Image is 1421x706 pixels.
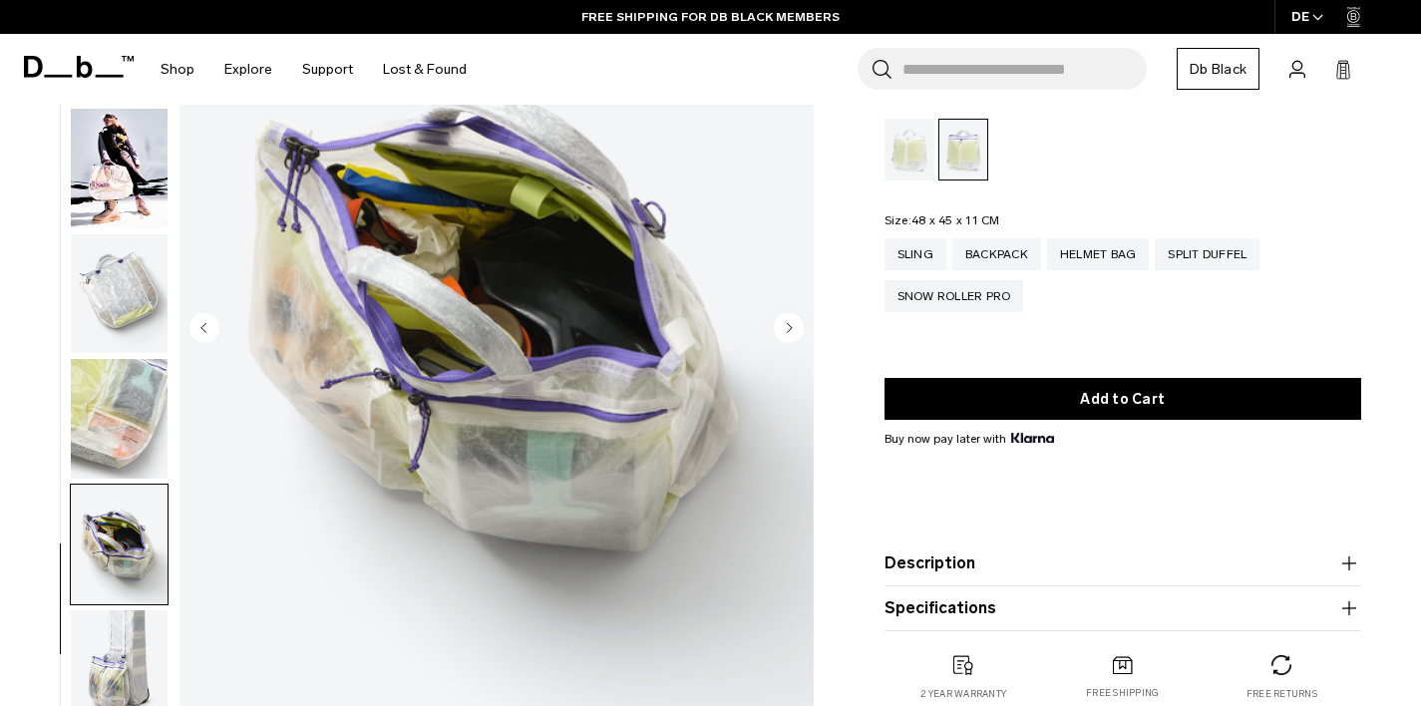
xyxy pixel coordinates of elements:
a: Diffusion [885,119,934,180]
legend: Size: [885,214,1000,226]
p: Free shipping [1086,687,1159,701]
nav: Main Navigation [146,34,482,105]
a: Lost & Found [383,34,467,105]
a: Snow Roller Pro [885,280,1024,312]
p: Free returns [1246,687,1317,701]
img: Weigh Lighter Helmet Bag 32L Aurora [71,109,168,228]
button: Previous slide [189,312,219,346]
img: Weigh_Lighter_Helmet_Bag_32L_6.png [71,359,168,479]
button: Specifications [885,596,1362,620]
a: Helmet Bag [1047,238,1150,270]
button: Weigh Lighter Helmet Bag 32L Aurora [70,108,169,229]
a: Explore [224,34,272,105]
img: Weigh_Lighter_Helmet_Bag_32L_5.png [71,234,168,354]
img: Weigh_Lighter_Helmet_Bag_32L_7.png [71,485,168,604]
a: Aurora [938,119,988,180]
a: Support [302,34,353,105]
button: Weigh_Lighter_Helmet_Bag_32L_7.png [70,484,169,605]
a: Sling [885,238,946,270]
button: Add to Cart [885,378,1362,420]
a: Split Duffel [1155,238,1259,270]
a: Shop [161,34,194,105]
p: 2 year warranty [920,687,1006,701]
span: 48 x 45 x 11 CM [911,213,1000,227]
a: FREE SHIPPING FOR DB BLACK MEMBERS [581,8,840,26]
img: {"height" => 20, "alt" => "Klarna"} [1011,433,1054,443]
button: Next slide [774,312,804,346]
button: Description [885,551,1362,575]
button: Weigh_Lighter_Helmet_Bag_32L_6.png [70,358,169,480]
a: Backpack [952,238,1041,270]
legend: Color: [885,95,956,107]
span: Buy now pay later with [885,430,1054,448]
a: Db Black [1177,48,1259,90]
button: Weigh_Lighter_Helmet_Bag_32L_5.png [70,233,169,355]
